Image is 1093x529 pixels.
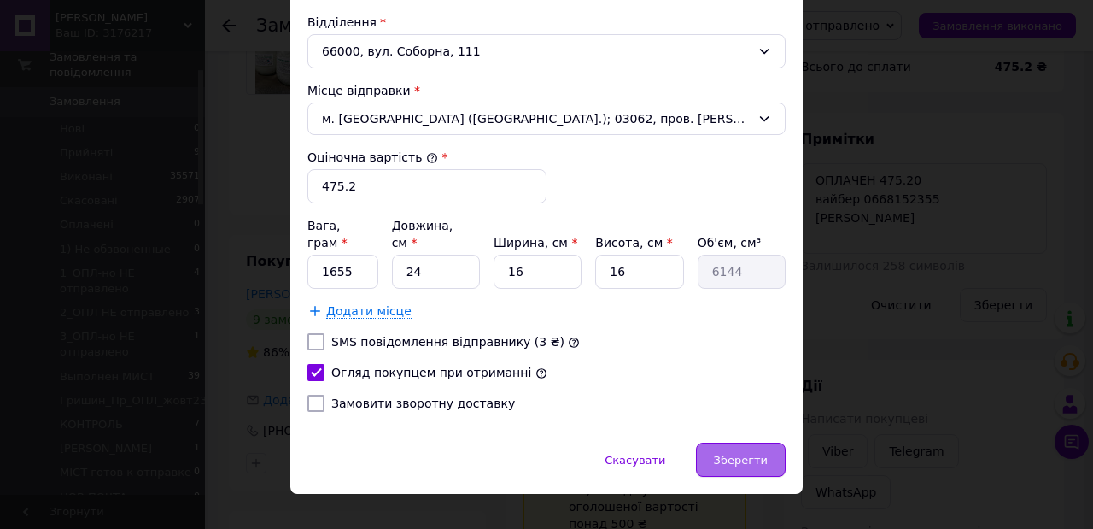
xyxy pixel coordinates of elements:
[331,366,531,379] label: Огляд покупцем при отриманні
[494,236,577,250] label: Ширина, см
[331,335,564,349] label: SMS повідомлення відправнику (3 ₴)
[307,219,348,250] label: Вага, грам
[326,304,412,319] span: Додати місце
[307,150,438,164] label: Оціночна вартість
[605,454,665,467] span: Скасувати
[595,236,672,250] label: Висота, см
[307,82,786,99] div: Місце відправки
[714,454,768,467] span: Зберегти
[307,14,786,31] div: Відділення
[392,219,453,250] label: Довжина, см
[307,34,786,68] div: 66000, вул. Соборна, 111
[698,234,786,251] div: Об'єм, см³
[331,397,515,410] label: Замовити зворотну доставку
[322,110,751,127] span: м. [GEOGRAPHIC_DATA] ([GEOGRAPHIC_DATA].); 03062, пров. [PERSON_NAME], 2/13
